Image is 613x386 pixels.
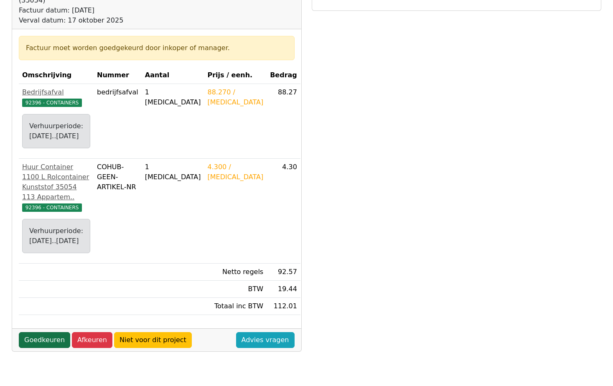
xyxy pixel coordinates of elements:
th: Aantal [142,67,204,84]
a: Advies vragen [236,332,295,348]
td: Totaal inc BTW [204,298,267,315]
div: 1 [MEDICAL_DATA] [145,162,201,182]
span: 92396 - CONTAINERS [22,203,82,212]
td: 92.57 [267,264,300,281]
a: Goedkeuren [19,332,70,348]
a: Afkeuren [72,332,112,348]
div: Bedrijfsafval [22,87,90,97]
div: Verval datum: 17 oktober 2025 [19,15,295,25]
td: bedrijfsafval [94,84,142,159]
div: Verhuurperiode: [DATE]..[DATE] [29,226,83,246]
a: Bedrijfsafval92396 - CONTAINERS [22,87,90,107]
th: Prijs / eenh. [204,67,267,84]
a: Niet voor dit project [114,332,192,348]
div: 1 [MEDICAL_DATA] [145,87,201,107]
div: 4.300 / [MEDICAL_DATA] [207,162,263,182]
th: Bedrag [267,67,300,84]
a: Huur Container 1100 L Rolcontainer Kunststof 35054 113 Appartem..92396 - CONTAINERS [22,162,90,212]
div: Huur Container 1100 L Rolcontainer Kunststof 35054 113 Appartem.. [22,162,90,202]
div: Verhuurperiode: [DATE]..[DATE] [29,121,83,141]
td: COHUB-GEEN-ARTIKEL-NR [94,159,142,264]
td: 19.44 [267,281,300,298]
div: Factuur moet worden goedgekeurd door inkoper of manager. [26,43,287,53]
td: 4.30 [267,159,300,264]
td: Netto regels [204,264,267,281]
div: Factuur datum: [DATE] [19,5,295,15]
div: 88.270 / [MEDICAL_DATA] [207,87,263,107]
span: 92396 - CONTAINERS [22,99,82,107]
th: Nummer [94,67,142,84]
td: 112.01 [267,298,300,315]
th: Omschrijving [19,67,94,84]
td: BTW [204,281,267,298]
td: 88.27 [267,84,300,159]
